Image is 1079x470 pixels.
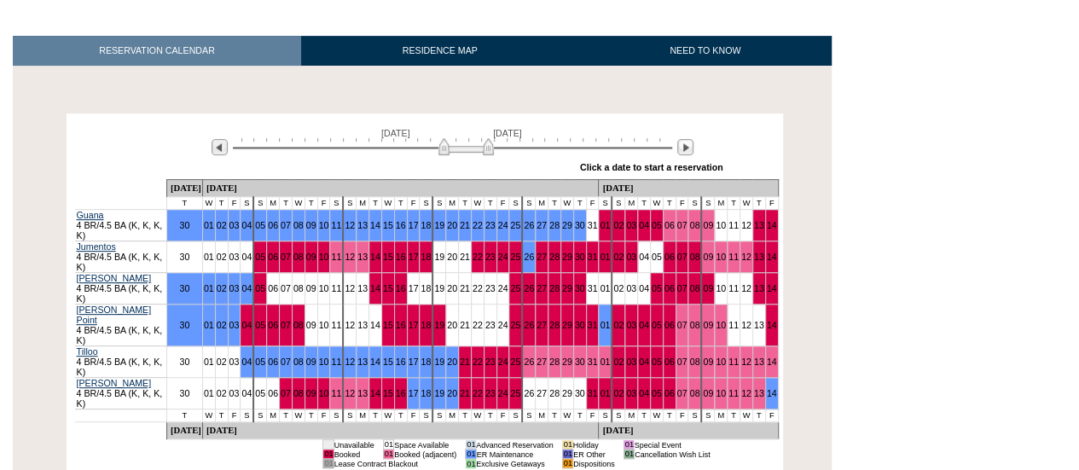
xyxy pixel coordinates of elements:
a: 14 [767,320,777,330]
a: 14 [370,357,380,367]
a: 06 [664,220,675,230]
a: 08 [689,283,699,293]
a: 02 [613,283,624,293]
a: 12 [345,252,355,262]
a: 13 [357,220,368,230]
a: 25 [510,220,520,230]
a: 26 [524,252,534,262]
a: 02 [613,220,624,230]
a: 01 [600,357,610,367]
a: 04 [241,220,252,230]
a: 09 [703,320,713,330]
a: 04 [241,320,252,330]
a: 14 [767,283,777,293]
div: Click a date to start a reservation [580,162,723,172]
a: 04 [639,220,649,230]
a: 22 [473,252,483,262]
a: 24 [498,388,508,398]
a: 21 [460,220,470,230]
a: 08 [293,283,304,293]
a: 10 [319,388,329,398]
a: 20 [447,220,457,230]
a: 08 [689,320,699,330]
a: 11 [728,320,739,330]
a: 17 [409,357,419,367]
a: 14 [370,388,380,398]
a: 02 [217,220,227,230]
a: 13 [357,283,368,293]
a: 07 [677,252,687,262]
a: 10 [716,320,726,330]
a: RESIDENCE MAP [301,36,579,66]
a: 30 [575,252,585,262]
a: 04 [241,252,252,262]
a: 12 [345,283,355,293]
a: 19 [434,252,444,262]
a: 05 [652,357,662,367]
a: 23 [485,220,496,230]
a: 04 [241,283,252,293]
a: 28 [549,252,560,262]
a: 03 [229,388,240,398]
a: 31 [588,388,598,398]
a: 02 [217,388,227,398]
a: 12 [741,320,751,330]
a: 31 [588,357,598,367]
a: 11 [728,252,739,262]
a: 15 [383,283,393,293]
a: 22 [473,388,483,398]
a: 21 [460,283,470,293]
a: 30 [179,357,189,367]
a: 02 [217,357,227,367]
a: 30 [575,388,585,398]
a: 30 [575,357,585,367]
span: [DATE] [381,128,410,138]
a: 06 [664,252,675,262]
a: 02 [217,283,227,293]
a: 22 [473,320,483,330]
a: 07 [677,283,687,293]
a: 11 [331,283,341,293]
a: 12 [741,252,751,262]
a: 31 [588,252,598,262]
a: 03 [229,283,240,293]
a: 09 [306,252,316,262]
a: 05 [652,283,662,293]
td: M [267,197,280,210]
a: 01 [204,388,214,398]
a: 18 [421,252,431,262]
a: 03 [626,388,636,398]
a: 28 [549,357,560,367]
a: 22 [473,357,483,367]
a: 07 [281,357,291,367]
a: 17 [409,320,419,330]
a: 09 [306,220,316,230]
a: 03 [626,357,636,367]
a: 01 [204,283,214,293]
a: RESERVATION CALENDAR [13,36,301,66]
td: W [202,197,215,210]
td: [DATE] [202,180,599,197]
a: 09 [703,388,713,398]
a: 11 [728,357,739,367]
a: 16 [396,357,406,367]
a: 23 [485,283,496,293]
a: 01 [204,220,214,230]
a: 17 [409,283,419,293]
a: 06 [664,320,675,330]
a: 04 [639,357,649,367]
a: 13 [754,220,764,230]
a: 08 [689,252,699,262]
a: 08 [293,220,304,230]
a: 14 [370,320,380,330]
a: 11 [331,320,341,330]
a: 04 [639,252,649,262]
a: 03 [626,252,636,262]
a: 24 [498,320,508,330]
a: 31 [588,220,598,230]
a: 01 [600,283,610,293]
a: 27 [537,252,547,262]
td: [DATE] [599,180,778,197]
a: 07 [281,283,291,293]
a: 09 [703,252,713,262]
